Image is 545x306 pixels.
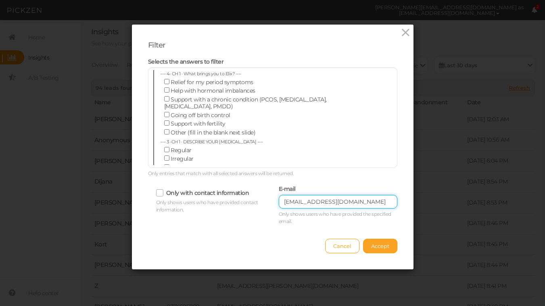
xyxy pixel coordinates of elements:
[164,120,169,126] input: Support with fertility
[148,170,294,176] span: Only entries that match with all selected answers will be returned.
[333,243,351,249] span: Cancel
[156,199,258,213] span: Only shows users who have provided contact information.
[279,186,296,193] label: E-mail
[171,129,255,136] span: Other (fill in the blank next slide)
[363,239,397,253] button: Accept
[164,87,169,93] input: Help with hormonal imbalances
[164,96,327,110] span: Support with a chronic condition (PCOS, [MEDICAL_DATA], [MEDICAL_DATA], PMDD)
[325,239,359,253] button: Cancel
[171,155,194,162] span: Irregular
[164,112,169,117] input: Going off birth control
[148,58,224,65] span: Selects the answers to filter
[160,71,241,76] span: ---- 4- CH 1 · What brings you to Elix? ----
[148,41,165,50] span: Filter
[164,96,169,101] input: Support with a chronic condition (PCOS, [MEDICAL_DATA], [MEDICAL_DATA], PMDD)
[160,139,263,145] span: ---- 3 -CH 1 · DESCRIBE YOUR [MEDICAL_DATA] ----
[166,189,249,196] label: Only with contact information
[164,79,169,84] input: Relief for my period symptoms
[171,79,253,86] span: Relief for my period symptoms
[171,87,255,94] span: Help with hormonal imbalances
[171,112,230,119] span: Going off birth control
[371,243,389,249] span: Accept
[279,211,391,224] span: Only shows users who have provided the specified email.
[171,147,192,154] span: Regular
[164,147,169,152] input: Regular
[164,155,169,161] input: Irregular
[164,164,169,170] input: I don't currently get a period
[171,120,225,127] span: Support with fertility
[164,129,169,134] input: Other (fill in the blank next slide)
[171,164,246,171] span: I don't currently get a period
